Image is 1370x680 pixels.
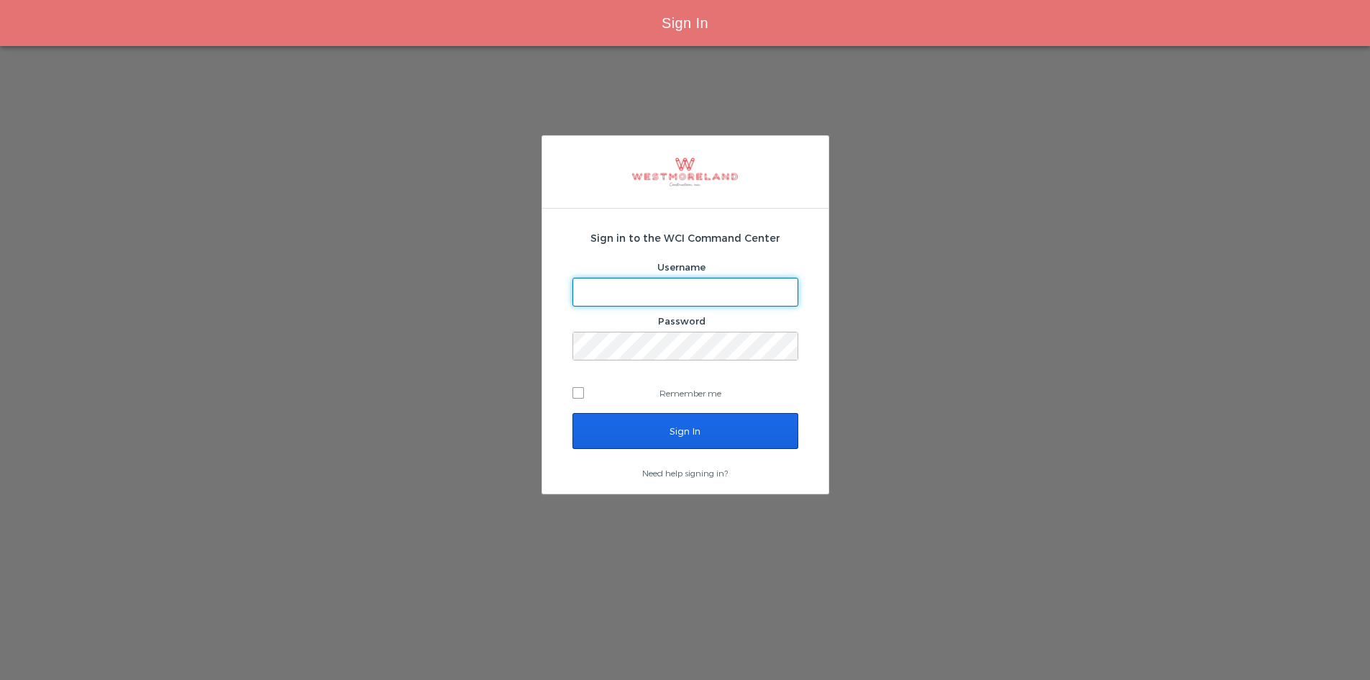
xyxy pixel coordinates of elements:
[572,382,798,404] label: Remember me
[572,413,798,449] input: Sign In
[662,15,708,31] span: Sign In
[572,230,798,245] h2: Sign in to the WCI Command Center
[658,315,705,327] label: Password
[642,468,728,478] a: Need help signing in?
[657,261,705,273] label: Username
